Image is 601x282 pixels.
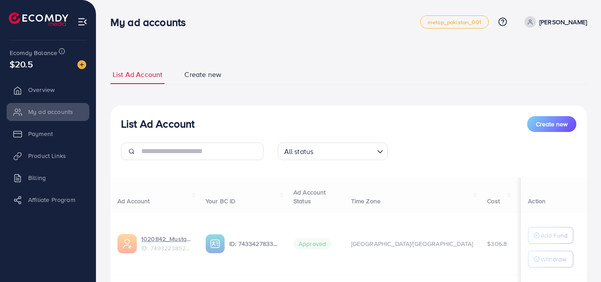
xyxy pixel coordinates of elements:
img: logo [9,12,68,26]
input: Search for option [316,143,373,158]
img: image [77,60,86,69]
div: Search for option [278,143,388,160]
h3: My ad accounts [110,16,193,29]
span: metap_pakistan_001 [428,19,481,25]
span: List Ad Account [113,70,162,80]
img: menu [77,17,88,27]
a: metap_pakistan_001 [420,15,489,29]
span: $20.5 [10,58,33,70]
button: Create new [527,116,576,132]
span: Create new [536,120,568,128]
h3: List Ad Account [121,117,194,130]
span: All status [282,145,315,158]
p: [PERSON_NAME] [539,17,587,27]
span: Create new [184,70,221,80]
span: Ecomdy Balance [10,48,57,57]
a: [PERSON_NAME] [521,16,587,28]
